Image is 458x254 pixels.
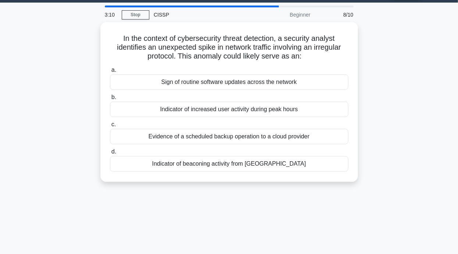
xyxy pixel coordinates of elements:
[110,74,348,90] div: Sign of routine software updates across the network
[111,94,116,100] span: b.
[149,7,251,22] div: CISSP
[122,10,149,20] a: Stop
[111,148,116,155] span: d.
[251,7,315,22] div: Beginner
[111,121,116,127] span: c.
[315,7,358,22] div: 8/10
[111,67,116,73] span: a.
[110,129,348,144] div: Evidence of a scheduled backup operation to a cloud provider
[110,156,348,172] div: Indicator of beaconing activity from [GEOGRAPHIC_DATA]
[109,34,349,61] h5: In the context of cybersecurity threat detection, a security analyst identifies an unexpected spi...
[100,7,122,22] div: 3:10
[110,102,348,117] div: Indicator of increased user activity during peak hours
